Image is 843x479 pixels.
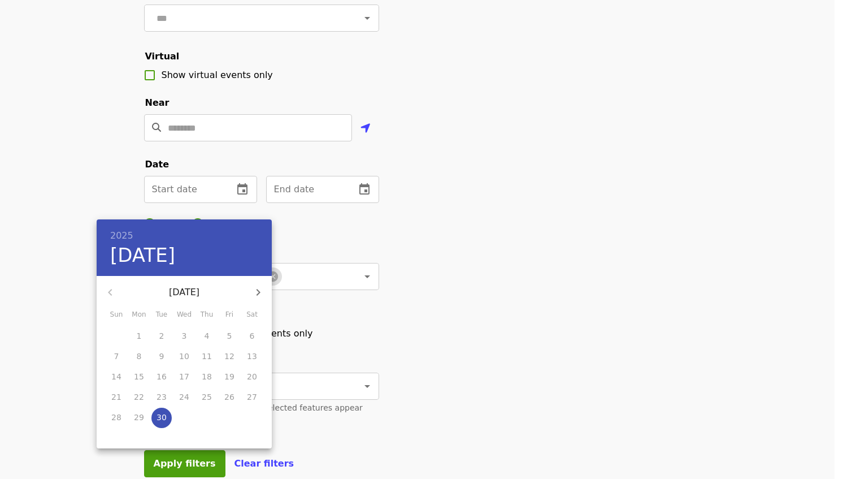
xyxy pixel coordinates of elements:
span: Sat [242,309,262,321]
span: Thu [197,309,217,321]
button: [DATE] [110,244,175,267]
span: Sun [106,309,127,321]
span: Wed [174,309,194,321]
p: 30 [157,412,167,423]
p: [DATE] [124,286,245,299]
button: 30 [151,408,172,428]
button: 2025 [110,228,133,244]
span: Tue [151,309,172,321]
span: Fri [219,309,240,321]
span: Mon [129,309,149,321]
